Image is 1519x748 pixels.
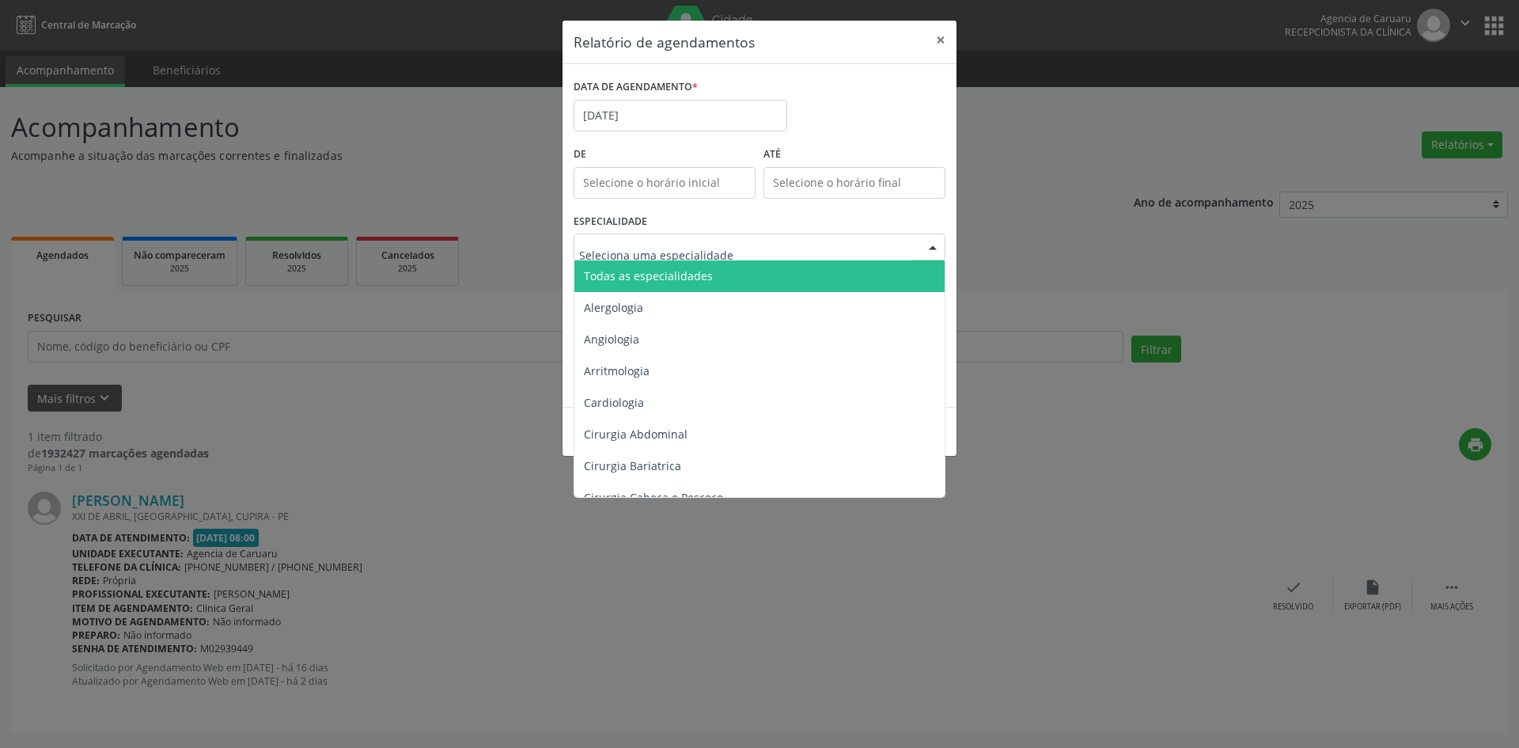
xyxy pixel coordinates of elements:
[579,239,913,271] input: Seleciona uma especialidade
[763,167,945,199] input: Selecione o horário final
[584,363,650,378] span: Arritmologia
[584,427,688,442] span: Cirurgia Abdominal
[574,75,698,100] label: DATA DE AGENDAMENTO
[584,300,643,315] span: Alergologia
[763,142,945,167] label: ATÉ
[925,21,956,59] button: Close
[584,395,644,410] span: Cardiologia
[584,490,723,505] span: Cirurgia Cabeça e Pescoço
[574,210,647,234] label: ESPECIALIDADE
[574,32,755,52] h5: Relatório de agendamentos
[574,142,756,167] label: De
[584,332,639,347] span: Angiologia
[574,167,756,199] input: Selecione o horário inicial
[584,268,713,283] span: Todas as especialidades
[584,458,681,473] span: Cirurgia Bariatrica
[574,100,787,131] input: Selecione uma data ou intervalo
